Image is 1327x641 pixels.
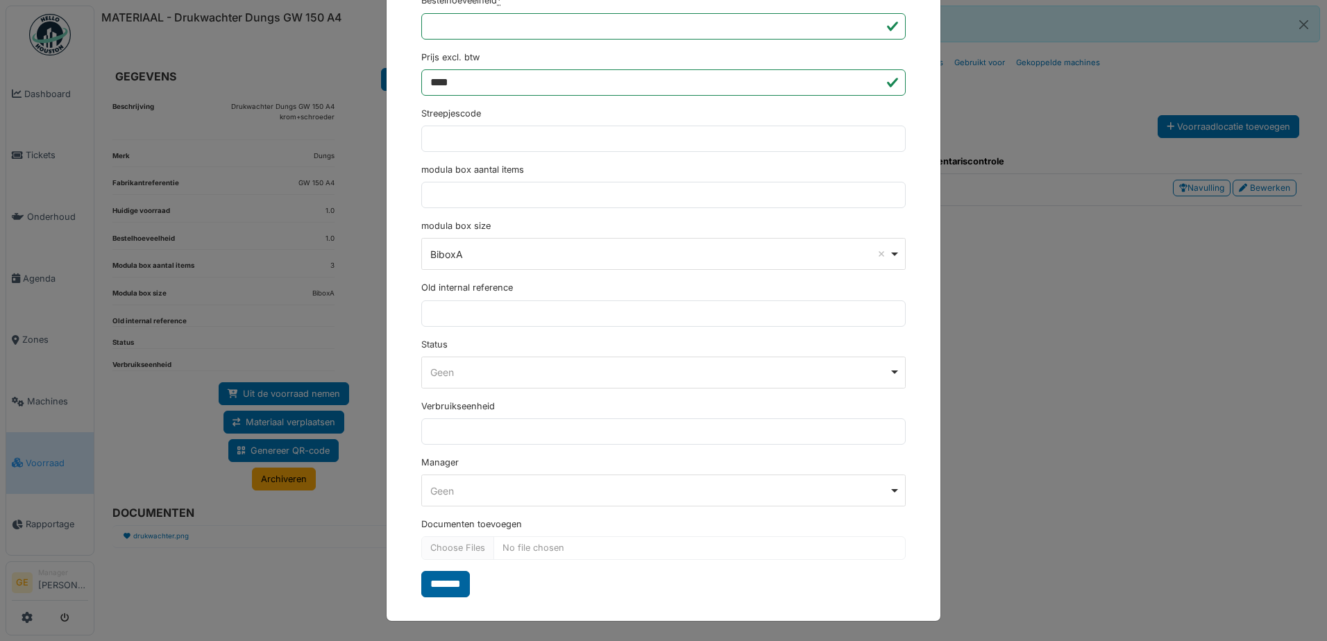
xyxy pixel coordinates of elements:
[421,51,480,64] label: Prijs excl. btw
[421,456,459,469] label: Manager
[430,247,889,262] div: BiboxA
[421,338,448,351] label: Status
[421,163,524,176] label: modula box aantal items
[430,365,889,379] div: Geen
[421,219,491,232] label: modula box size
[430,484,889,498] div: Geen
[421,107,481,120] label: Streepjescode
[421,281,513,294] label: Old internal reference
[874,247,888,261] button: Remove item: 'BiboxA'
[421,518,522,531] label: Documenten toevoegen
[421,400,495,413] label: Verbruikseenheid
